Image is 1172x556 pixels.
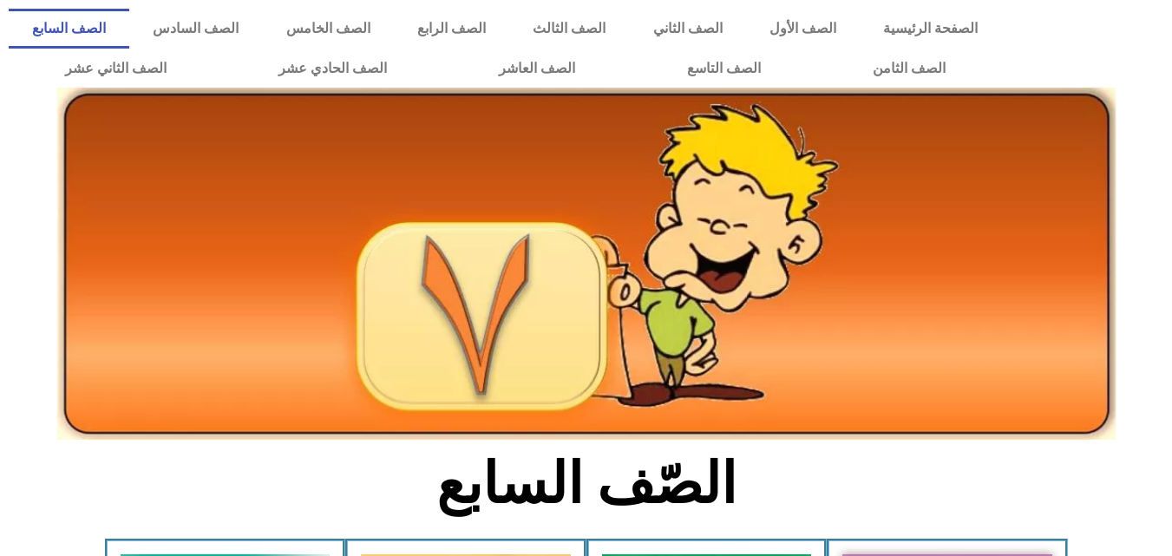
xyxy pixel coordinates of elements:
[9,49,222,88] a: الصف الثاني عشر
[509,9,629,49] a: الصف الثالث
[860,9,1001,49] a: الصفحة الرئيسية
[816,49,1001,88] a: الصف الثامن
[263,9,394,49] a: الصف الخامس
[394,9,509,49] a: الصف الرابع
[630,9,746,49] a: الصف الثاني
[9,9,129,49] a: الصف السابع
[746,9,860,49] a: الصف الأول
[631,49,816,88] a: الصف التاسع
[129,9,262,49] a: الصف السادس
[442,49,631,88] a: الصف العاشر
[222,49,442,88] a: الصف الحادي عشر
[299,450,873,518] h2: الصّف السابع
